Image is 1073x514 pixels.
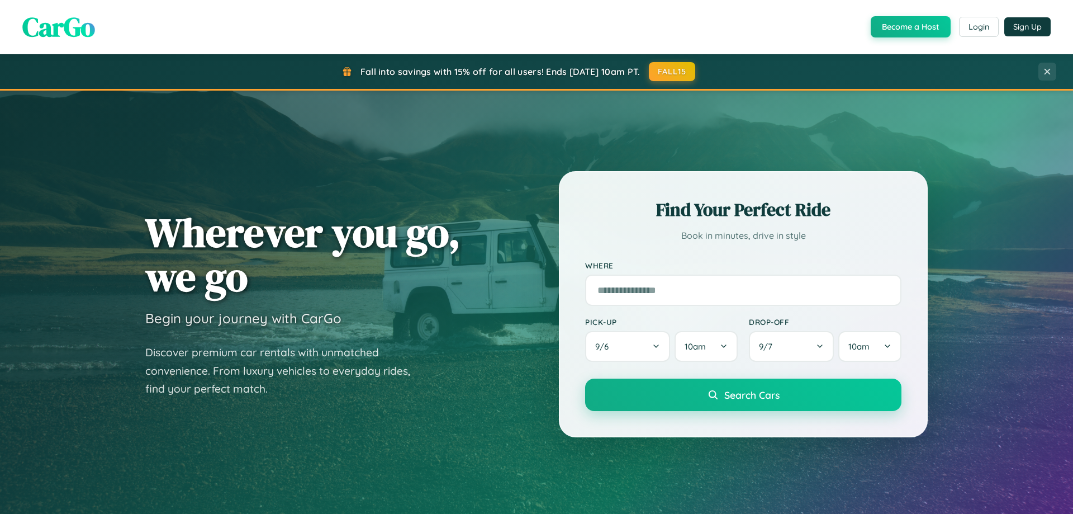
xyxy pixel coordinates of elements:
[724,389,780,401] span: Search Cars
[595,341,614,352] span: 9 / 6
[585,261,901,270] label: Where
[675,331,738,362] button: 10am
[685,341,706,352] span: 10am
[759,341,778,352] span: 9 / 7
[585,331,670,362] button: 9/6
[22,8,95,45] span: CarGo
[1004,17,1051,36] button: Sign Up
[145,310,341,327] h3: Begin your journey with CarGo
[585,228,901,244] p: Book in minutes, drive in style
[649,62,696,81] button: FALL15
[585,379,901,411] button: Search Cars
[871,16,951,37] button: Become a Host
[145,343,425,398] p: Discover premium car rentals with unmatched convenience. From luxury vehicles to everyday rides, ...
[959,17,999,37] button: Login
[360,66,640,77] span: Fall into savings with 15% off for all users! Ends [DATE] 10am PT.
[749,317,901,327] label: Drop-off
[145,210,460,299] h1: Wherever you go, we go
[848,341,870,352] span: 10am
[585,197,901,222] h2: Find Your Perfect Ride
[749,331,834,362] button: 9/7
[838,331,901,362] button: 10am
[585,317,738,327] label: Pick-up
